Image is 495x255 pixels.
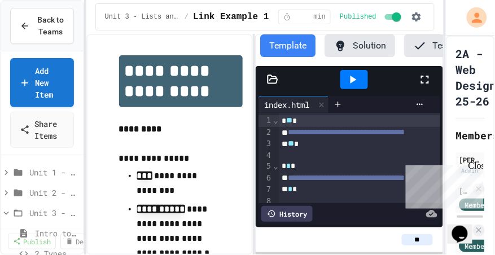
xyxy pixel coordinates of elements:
iframe: chat widget [448,210,484,244]
span: / [185,12,189,21]
div: index.html [259,99,315,111]
a: Delete [60,234,104,249]
div: 8 [259,196,273,207]
div: Content is published and visible to students [340,10,404,24]
span: Back to Teams [37,14,64,38]
span: Fold line [273,161,278,170]
button: Tests [404,34,463,57]
span: Intro to Lists [35,227,78,239]
span: Unit 1 - Paragraphs [29,166,78,178]
div: History [261,206,313,222]
a: Publish [8,234,56,249]
div: 7 [259,184,273,196]
div: 5 [259,161,273,173]
span: Fold line [273,116,278,125]
button: Solution [325,34,395,57]
span: Published [340,12,376,21]
div: index.html [259,96,329,113]
a: Share Items [10,112,74,148]
div: [PERSON_NAME] [459,155,481,165]
span: Unit 3 - Lists and Links [29,207,78,219]
span: Member [465,241,489,251]
a: Add New Item [10,58,74,107]
button: Template [260,34,316,57]
div: 3 [259,138,273,150]
div: 4 [259,150,273,161]
div: 2 [259,127,273,139]
span: Unit 2 - Headers [29,187,78,199]
div: Chat with us now!Close [5,5,78,72]
div: My Account [455,5,490,30]
div: 6 [259,173,273,184]
span: Unit 3 - Lists and Links [105,12,180,21]
div: 1 [259,115,273,127]
iframe: chat widget [401,161,484,209]
span: min [314,12,326,21]
button: Back to Teams [10,8,74,44]
span: Link Example 1 [193,10,269,24]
